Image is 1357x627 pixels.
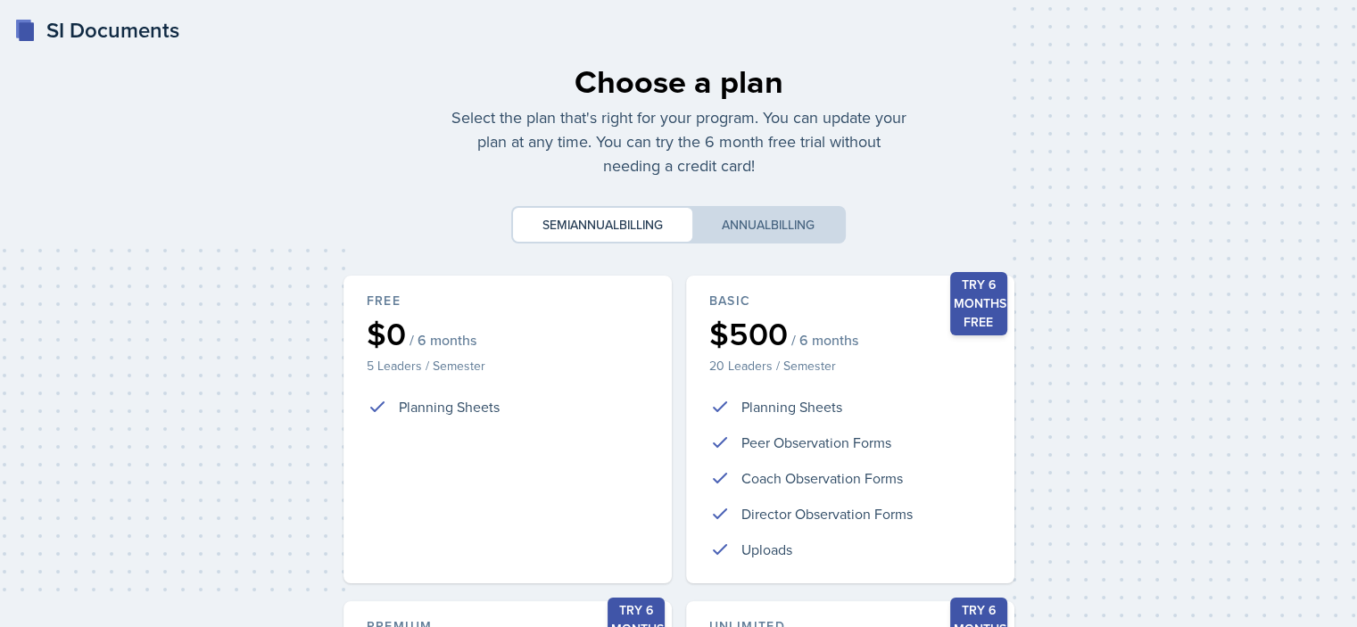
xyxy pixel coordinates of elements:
button: Semiannualbilling [513,208,692,242]
p: Coach Observation Forms [741,467,903,489]
p: Peer Observation Forms [741,432,891,453]
p: Uploads [741,539,792,560]
p: Planning Sheets [741,396,842,417]
p: Director Observation Forms [741,503,913,524]
div: Choose a plan [451,57,907,105]
a: SI Documents [14,14,179,46]
div: $500 [709,318,991,350]
p: Select the plan that's right for your program. You can update your plan at any time. You can try ... [451,105,907,177]
span: / 6 months [410,331,476,349]
span: billing [619,216,663,234]
span: billing [771,216,815,234]
div: Try 6 months free [950,272,1007,335]
p: Planning Sheets [399,396,500,417]
button: Annualbilling [692,208,844,242]
div: Basic [709,292,991,310]
div: $0 [367,318,649,350]
p: 5 Leaders / Semester [367,357,649,375]
span: / 6 months [791,331,858,349]
p: 20 Leaders / Semester [709,357,991,375]
div: Free [367,292,649,310]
